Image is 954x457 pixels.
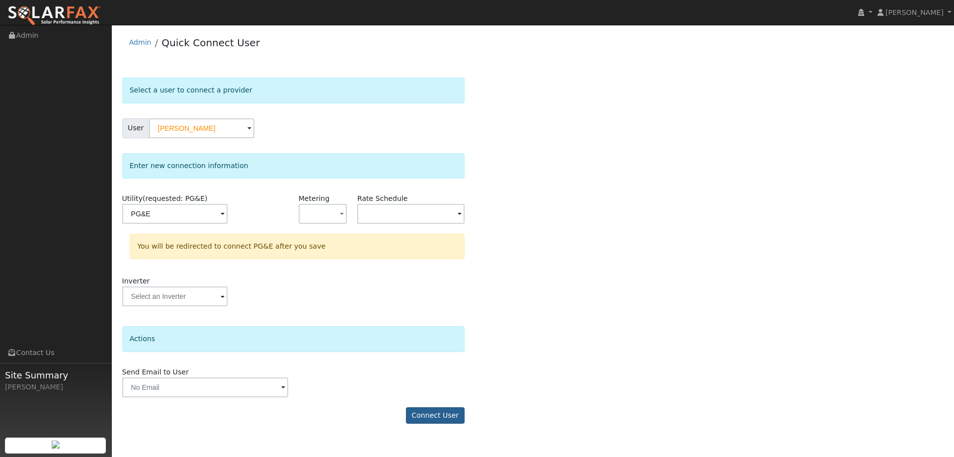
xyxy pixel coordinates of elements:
[7,5,101,26] img: SolarFax
[299,193,330,204] label: Metering
[52,441,60,449] img: retrieve
[161,37,260,49] a: Quick Connect User
[122,276,150,286] label: Inverter
[122,326,465,352] div: Actions
[143,194,208,202] span: (requested: PG&E)
[122,204,228,224] input: Select a Utility
[5,382,106,392] div: [PERSON_NAME]
[122,377,288,397] input: No Email
[122,153,465,179] div: Enter new connection information
[122,193,208,204] label: Utility
[122,78,465,103] div: Select a user to connect a provider
[885,8,944,16] span: [PERSON_NAME]
[5,368,106,382] span: Site Summary
[129,38,152,46] a: Admin
[406,407,465,424] button: Connect User
[122,118,150,138] span: User
[130,234,465,259] div: You will be redirected to connect PG&E after you save
[357,193,407,204] label: Rate Schedule
[149,118,254,138] input: Select a User
[122,367,189,377] label: Send Email to User
[122,286,228,306] input: Select an Inverter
